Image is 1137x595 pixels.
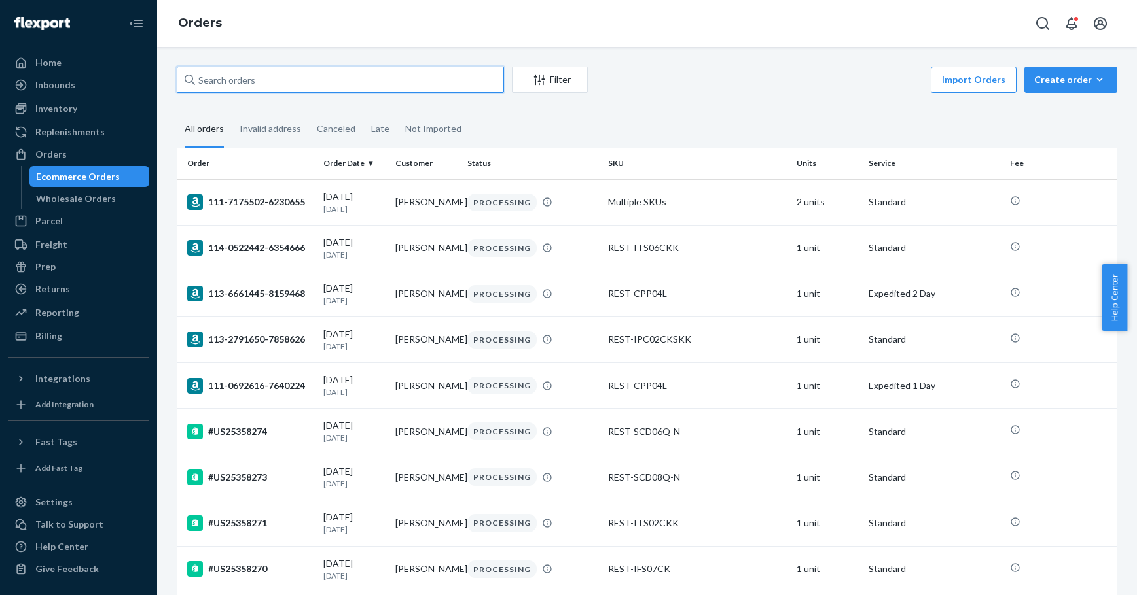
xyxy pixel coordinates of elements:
[869,241,1000,254] p: Standard
[467,468,537,486] div: PROCESSING
[323,557,385,581] div: [DATE]
[1034,73,1108,86] div: Create order
[791,454,863,500] td: 1 unit
[35,518,103,531] div: Talk to Support
[1005,148,1117,179] th: Fee
[467,560,537,578] div: PROCESSING
[467,331,537,348] div: PROCESSING
[168,5,232,42] ol: breadcrumbs
[390,225,462,271] td: [PERSON_NAME]
[323,295,385,306] p: [DATE]
[36,192,116,205] div: Wholesale Orders
[791,271,863,316] td: 1 unit
[35,148,67,161] div: Orders
[185,112,224,148] div: All orders
[35,462,82,473] div: Add Fast Tag
[187,424,313,439] div: #US25358274
[791,546,863,592] td: 1 unit
[390,316,462,362] td: [PERSON_NAME]
[123,10,149,37] button: Close Navigation
[318,148,390,179] th: Order Date
[323,465,385,489] div: [DATE]
[791,148,863,179] th: Units
[467,422,537,440] div: PROCESSING
[1102,264,1127,331] button: Help Center
[608,379,785,392] div: REST-CPP04L
[608,425,785,438] div: REST-SCD06Q-N
[35,306,79,319] div: Reporting
[869,379,1000,392] p: Expedited 1 Day
[187,286,313,301] div: 113-6661445-8159468
[35,260,56,273] div: Prep
[323,524,385,535] p: [DATE]
[791,500,863,546] td: 1 unit
[608,287,785,300] div: REST-CPP04L
[187,331,313,347] div: 113-2791650-7858626
[323,203,385,214] p: [DATE]
[371,112,389,146] div: Late
[8,256,149,277] a: Prep
[608,562,785,575] div: REST-IFS07CK
[8,211,149,231] a: Parcel
[395,158,457,169] div: Customer
[513,73,587,86] div: Filter
[8,432,149,452] button: Fast Tags
[390,409,462,454] td: [PERSON_NAME]
[178,16,222,30] a: Orders
[323,432,385,443] p: [DATE]
[390,363,462,409] td: [PERSON_NAME]
[1087,10,1113,37] button: Open account menu
[187,561,313,577] div: #US25358270
[869,562,1000,575] p: Standard
[869,471,1000,484] p: Standard
[8,302,149,323] a: Reporting
[323,190,385,214] div: [DATE]
[35,435,77,449] div: Fast Tags
[467,514,537,532] div: PROCESSING
[29,166,150,187] a: Ecommerce Orders
[323,236,385,260] div: [DATE]
[323,328,385,352] div: [DATE]
[608,333,785,346] div: REST-IPC02CKSKK
[323,419,385,443] div: [DATE]
[8,514,149,535] a: Talk to Support
[1024,67,1117,93] button: Create order
[603,148,791,179] th: SKU
[35,78,75,92] div: Inbounds
[35,282,70,296] div: Returns
[791,225,863,271] td: 1 unit
[8,98,149,119] a: Inventory
[467,285,537,303] div: PROCESSING
[791,363,863,409] td: 1 unit
[603,179,791,225] td: Multiple SKUs
[8,52,149,73] a: Home
[36,170,120,183] div: Ecommerce Orders
[323,373,385,398] div: [DATE]
[35,562,99,575] div: Give Feedback
[8,144,149,165] a: Orders
[35,540,88,553] div: Help Center
[390,179,462,225] td: [PERSON_NAME]
[14,17,70,30] img: Flexport logo
[467,377,537,394] div: PROCESSING
[405,112,461,146] div: Not Imported
[35,330,62,343] div: Billing
[931,67,1017,93] button: Import Orders
[35,56,62,69] div: Home
[35,238,67,251] div: Freight
[35,126,105,139] div: Replenishments
[869,287,1000,300] p: Expedited 2 Day
[187,378,313,394] div: 111-0692616-7640224
[187,515,313,531] div: #US25358271
[8,536,149,557] a: Help Center
[791,179,863,225] td: 2 units
[35,399,94,410] div: Add Integration
[8,368,149,389] button: Integrations
[187,240,313,256] div: 114-0522442-6354666
[467,194,537,211] div: PROCESSING
[8,492,149,513] a: Settings
[8,394,149,415] a: Add Integration
[608,241,785,254] div: REST-ITS06CKK
[467,239,537,257] div: PROCESSING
